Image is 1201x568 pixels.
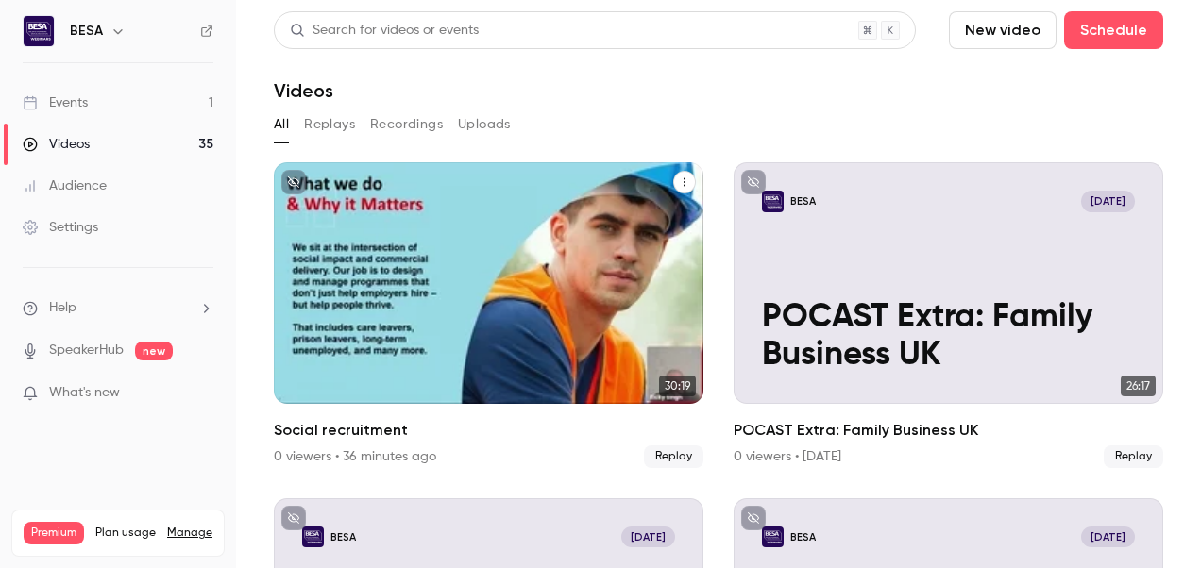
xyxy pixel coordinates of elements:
div: Settings [23,218,98,237]
img: Evan Jones: Lightfoot Defence Ltd and City of Portsmouth College [302,526,323,547]
a: 30:19Social recruitment0 viewers • 36 minutes agoReplay [274,162,703,468]
h2: POCAST Extra: Family Business UK [734,419,1163,442]
button: unpublished [741,506,766,530]
div: 0 viewers • 36 minutes ago [274,447,436,466]
button: unpublished [281,170,306,194]
button: All [274,109,289,140]
div: 0 viewers • [DATE] [734,447,841,466]
span: [DATE] [621,526,674,547]
li: help-dropdown-opener [23,298,213,318]
a: POCAST Extra: Family Business UKBESA[DATE]POCAST Extra: Family Business UK26:17POCAST Extra: Fami... [734,162,1163,468]
p: BESA [790,194,816,209]
a: Manage [167,526,212,541]
img: BESA [24,16,54,46]
iframe: Noticeable Trigger [191,385,213,402]
button: New video [949,11,1057,49]
img: POCAST Extra: Family Business UK [762,191,783,211]
p: POCAST Extra: Family Business UK [762,299,1135,376]
span: Premium [24,522,84,544]
h2: Social recruitment [274,419,703,442]
h1: Videos [274,79,333,102]
span: [DATE] [1081,526,1134,547]
button: unpublished [741,170,766,194]
a: SpeakerHub [49,341,124,360]
span: new [135,342,173,360]
section: Videos [274,11,1163,557]
button: unpublished [281,506,306,530]
button: Recordings [370,109,443,140]
div: Audience [23,176,107,195]
img: Evan Jones: Lightfoot Defence Ltd and City of Portsmouth College [762,526,783,547]
h6: BESA [70,22,103,41]
span: What's new [49,383,120,403]
div: Search for videos or events [290,21,479,41]
button: Uploads [458,109,511,140]
span: 30:19 [659,376,696,396]
span: 26:17 [1121,376,1156,396]
li: Social recruitment [274,162,703,468]
li: POCAST Extra: Family Business UK [734,162,1163,468]
span: Plan usage [95,526,156,541]
button: Replays [304,109,355,140]
span: Replay [644,445,703,468]
div: Events [23,93,88,112]
p: BESA [790,530,816,544]
span: Help [49,298,76,318]
span: Replay [1104,445,1163,468]
button: Schedule [1064,11,1163,49]
span: [DATE] [1081,191,1134,211]
p: BESA [330,530,356,544]
div: Videos [23,135,90,154]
